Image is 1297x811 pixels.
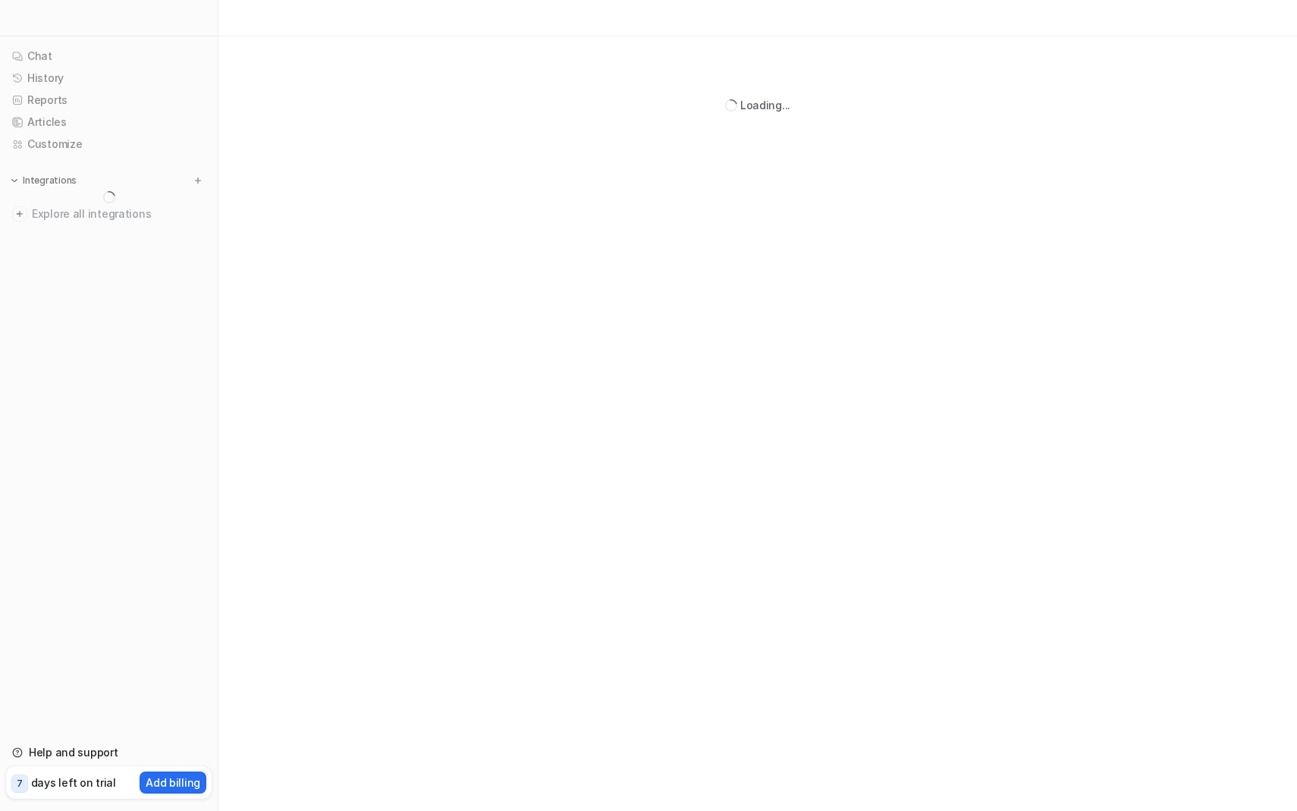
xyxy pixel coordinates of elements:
[146,775,200,791] p: Add billing
[6,68,212,89] a: History
[31,775,116,791] p: days left on trial
[9,175,20,186] img: expand menu
[6,134,212,155] a: Customize
[6,742,212,763] a: Help and support
[140,772,206,794] button: Add billing
[6,90,212,111] a: Reports
[740,97,790,113] div: Loading...
[6,173,81,188] button: Integrations
[6,46,212,67] a: Chat
[12,206,27,222] img: explore all integrations
[6,112,212,133] a: Articles
[23,174,77,187] p: Integrations
[6,203,212,225] a: Explore all integrations
[17,777,23,791] p: 7
[193,175,203,186] img: menu_add.svg
[32,202,206,226] span: Explore all integrations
